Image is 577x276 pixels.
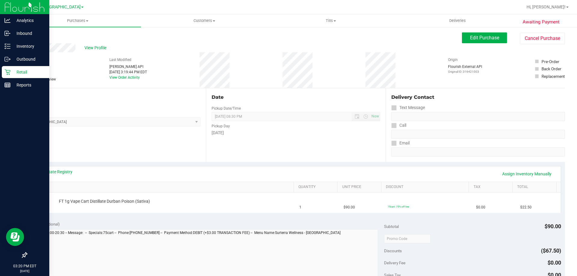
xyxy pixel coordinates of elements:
[448,69,482,74] p: Original ID: 316421003
[523,19,560,26] span: Awaiting Payment
[5,82,11,88] inline-svg: Reports
[298,185,335,190] a: Quantity
[391,130,565,139] input: Format: (999) 999-9999
[517,185,554,190] a: Total
[545,223,561,229] span: $90.00
[470,35,499,41] span: Edit Purchase
[5,69,11,75] inline-svg: Retail
[476,205,485,210] span: $0.00
[391,103,425,112] label: Text Message
[474,185,510,190] a: Tax
[541,247,561,254] span: ($67.50)
[384,245,402,256] span: Discounts
[141,14,267,27] a: Customers
[212,123,230,129] label: Pickup Day
[26,94,200,101] div: Location
[441,18,474,23] span: Deliveries
[6,228,24,246] iframe: Resource center
[5,56,11,62] inline-svg: Outbound
[39,5,81,10] span: [GEOGRAPHIC_DATA]
[5,43,11,49] inline-svg: Inventory
[384,224,399,229] span: Subtotal
[384,260,405,265] span: Delivery Fee
[343,205,355,210] span: $90.00
[394,14,521,27] a: Deliveries
[342,185,379,190] a: Unit Price
[299,205,301,210] span: 1
[109,57,131,62] label: Last Modified
[212,130,380,136] div: [DATE]
[527,5,566,9] span: Hi, [PERSON_NAME]!
[448,64,482,74] div: Flourish External API
[84,45,108,51] span: View Profile
[141,18,267,23] span: Customers
[5,17,11,23] inline-svg: Analytics
[542,59,559,65] div: Pre-Order
[212,94,380,101] div: Date
[462,32,507,43] button: Edit Purchase
[391,139,410,147] label: Email
[548,259,561,266] span: $0.00
[109,75,140,80] a: View Order Activity
[5,30,11,36] inline-svg: Inbound
[542,73,565,79] div: Replacement
[109,69,147,75] div: [DATE] 3:19:44 PM EDT
[109,64,147,69] div: [PERSON_NAME] API
[391,112,565,121] input: Format: (999) 999-9999
[3,263,47,269] p: 03:20 PM EDT
[3,269,47,273] p: [DATE]
[11,81,47,89] p: Reports
[498,169,555,179] a: Assign Inventory Manually
[35,185,291,190] a: SKU
[212,106,241,111] label: Pickup Date/Time
[11,30,47,37] p: Inbound
[11,68,47,76] p: Retail
[391,121,406,130] label: Call
[391,94,565,101] div: Delivery Contact
[11,43,47,50] p: Inventory
[386,185,466,190] a: Discount
[14,14,141,27] a: Purchases
[11,17,47,24] p: Analytics
[542,66,561,72] div: Back Order
[14,18,141,23] span: Purchases
[36,169,72,175] a: View State Registry
[520,205,532,210] span: $22.50
[384,234,431,243] input: Promo Code
[448,57,458,62] label: Origin
[520,33,565,44] button: Cancel Purchase
[59,199,150,204] span: FT 1g Vape Cart Distillate Durban Poison (Sativa)
[388,205,409,208] span: 75cart: 75% off line
[11,56,47,63] p: Outbound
